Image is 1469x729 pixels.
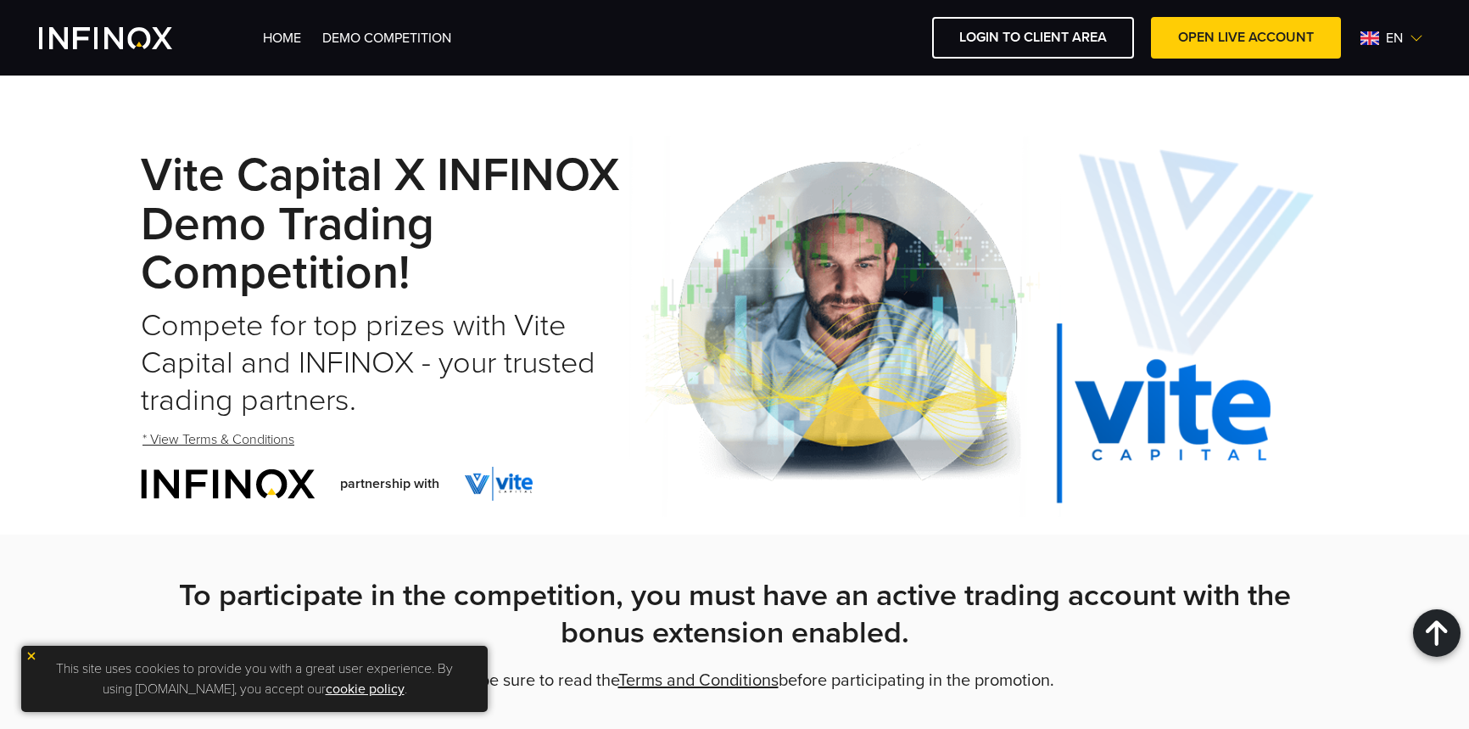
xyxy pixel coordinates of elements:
[30,654,479,704] p: This site uses cookies to provide you with a great user experience. By using [DOMAIN_NAME], you a...
[340,474,439,494] span: partnership with
[263,30,301,47] a: Home
[932,17,1134,59] a: LOGIN TO CLIENT AREA
[618,670,779,691] a: Terms and Conditions
[141,419,296,461] a: * View Terms & Conditions
[141,148,619,302] strong: Vite Capital x INFINOX Demo Trading Competition!
[1151,17,1341,59] a: OPEN LIVE ACCOUNT
[141,307,629,419] h2: Compete for top prizes with Vite Capital and INFINOX - your trusted trading partners.
[326,681,405,698] a: cookie policy
[1379,28,1410,48] span: en
[322,30,451,47] a: Demo Competition
[39,27,212,49] a: INFINOX Vite
[141,669,1328,693] p: * Please be sure to read the before participating in the promotion.
[25,650,37,662] img: yellow close icon
[179,577,1291,651] strong: To participate in the competition, you must have an active trading account with the bonus extensi...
